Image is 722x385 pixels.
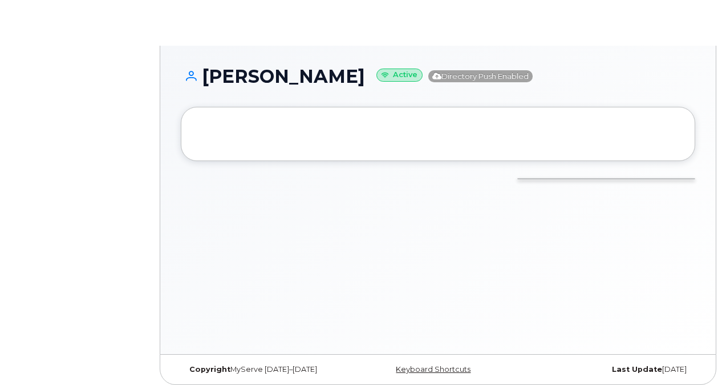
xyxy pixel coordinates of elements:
strong: Copyright [189,365,230,374]
small: Active [376,69,423,82]
div: MyServe [DATE]–[DATE] [181,365,352,374]
a: Keyboard Shortcuts [396,365,470,374]
span: Directory Push Enabled [428,70,533,82]
strong: Last Update [612,365,662,374]
h1: [PERSON_NAME] [181,66,695,86]
div: [DATE] [524,365,695,374]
